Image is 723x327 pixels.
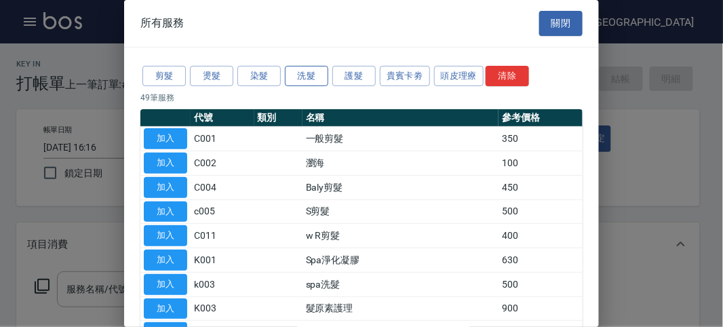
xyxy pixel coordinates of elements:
[499,151,583,176] td: 100
[144,201,187,223] button: 加入
[254,109,302,127] th: 類別
[499,272,583,296] td: 500
[191,109,254,127] th: 代號
[499,224,583,248] td: 400
[499,199,583,224] td: 500
[191,151,254,176] td: C002
[144,250,187,271] button: 加入
[144,225,187,246] button: 加入
[191,296,254,321] td: K003
[302,175,499,199] td: Baly剪髮
[499,109,583,127] th: 參考價格
[142,66,186,87] button: 剪髮
[144,299,187,320] button: 加入
[191,224,254,248] td: C011
[144,274,187,295] button: 加入
[302,224,499,248] td: w R剪髮
[539,11,583,36] button: 關閉
[191,199,254,224] td: c005
[140,92,583,104] p: 49 筆服務
[191,175,254,199] td: C004
[499,127,583,151] td: 350
[332,66,376,87] button: 護髮
[191,272,254,296] td: k003
[302,296,499,321] td: 髮原素護理
[486,66,529,87] button: 清除
[499,175,583,199] td: 450
[302,151,499,176] td: 瀏海
[144,128,187,149] button: 加入
[144,177,187,198] button: 加入
[499,296,583,321] td: 900
[237,66,281,87] button: 染髮
[144,153,187,174] button: 加入
[302,199,499,224] td: S剪髮
[140,16,184,30] span: 所有服務
[499,248,583,273] td: 630
[190,66,233,87] button: 燙髮
[302,127,499,151] td: 一般剪髮
[302,248,499,273] td: Spa淨化凝膠
[434,66,484,87] button: 頭皮理療
[285,66,328,87] button: 洗髮
[302,109,499,127] th: 名稱
[302,272,499,296] td: spa洗髮
[191,248,254,273] td: K001
[191,127,254,151] td: C001
[380,66,430,87] button: 貴賓卡劵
